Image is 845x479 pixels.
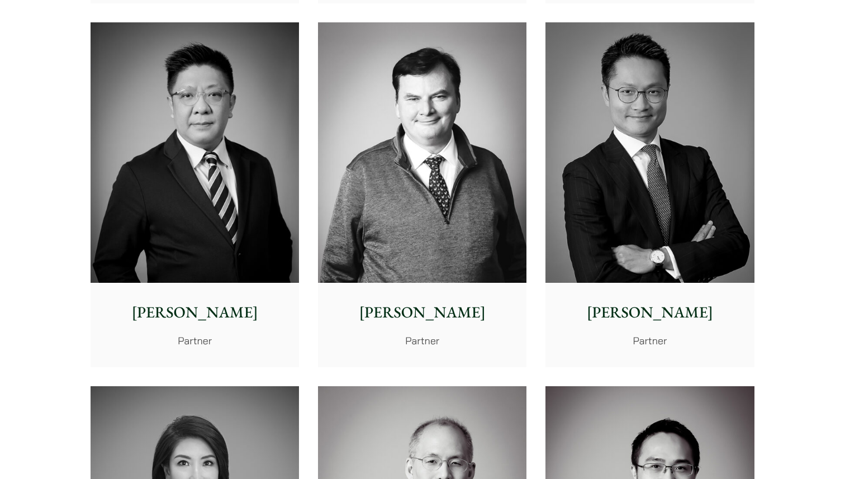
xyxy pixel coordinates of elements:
a: [PERSON_NAME] Partner [91,22,299,368]
p: [PERSON_NAME] [554,301,745,324]
p: Partner [554,333,745,348]
p: [PERSON_NAME] [99,301,290,324]
a: [PERSON_NAME] Partner [545,22,754,368]
p: Partner [327,333,518,348]
p: [PERSON_NAME] [327,301,518,324]
a: [PERSON_NAME] Partner [318,22,526,368]
p: Partner [99,333,290,348]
